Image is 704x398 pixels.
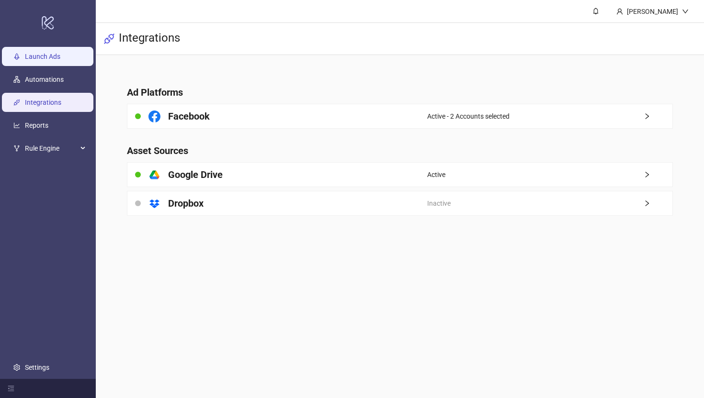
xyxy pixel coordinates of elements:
a: Automations [25,76,64,83]
a: Reports [25,122,48,129]
a: Google DriveActiveright [127,162,673,187]
span: Active - 2 Accounts selected [427,111,510,122]
span: down [682,8,689,15]
span: api [103,33,115,44]
span: Inactive [427,198,451,209]
span: right [644,200,672,207]
a: DropboxInactiveright [127,191,673,216]
h4: Facebook [168,110,210,123]
h4: Dropbox [168,197,204,210]
a: Launch Ads [25,53,60,60]
a: Settings [25,364,49,371]
a: FacebookActive - 2 Accounts selectedright [127,104,673,129]
span: fork [13,145,20,152]
span: user [616,8,623,15]
h4: Google Drive [168,168,223,181]
span: right [644,171,672,178]
h4: Asset Sources [127,144,673,157]
span: Active [427,169,445,180]
span: Rule Engine [25,139,78,158]
span: bell [592,8,599,14]
h3: Integrations [119,31,180,47]
div: [PERSON_NAME] [623,6,682,17]
span: menu-fold [8,385,14,392]
a: Integrations [25,99,61,106]
h4: Ad Platforms [127,86,673,99]
span: right [644,113,672,120]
